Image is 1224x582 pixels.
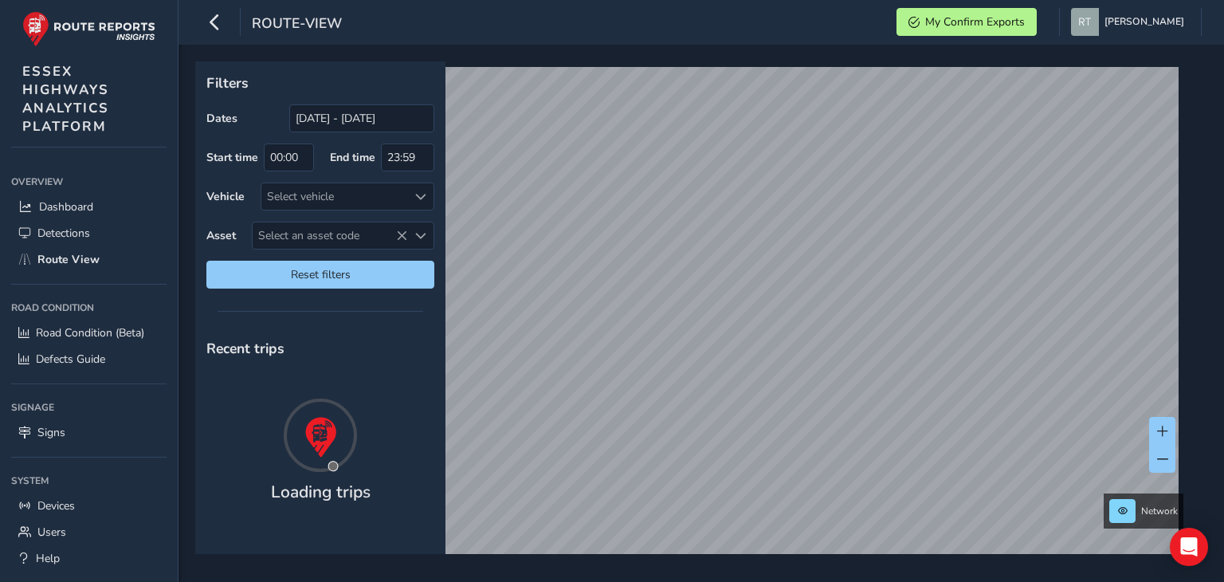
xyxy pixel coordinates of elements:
[201,67,1179,572] canvas: Map
[37,525,66,540] span: Users
[271,482,371,502] h4: Loading trips
[36,551,60,566] span: Help
[37,252,100,267] span: Route View
[39,199,93,214] span: Dashboard
[1141,505,1178,517] span: Network
[11,419,167,446] a: Signs
[1170,528,1208,566] div: Open Intercom Messenger
[36,352,105,367] span: Defects Guide
[407,222,433,249] div: Select an asset code
[11,545,167,572] a: Help
[11,320,167,346] a: Road Condition (Beta)
[11,194,167,220] a: Dashboard
[11,469,167,493] div: System
[206,73,434,93] p: Filters
[36,325,144,340] span: Road Condition (Beta)
[252,14,342,36] span: route-view
[896,8,1037,36] button: My Confirm Exports
[206,228,236,243] label: Asset
[206,150,258,165] label: Start time
[22,11,155,47] img: rr logo
[1104,8,1184,36] span: [PERSON_NAME]
[37,498,75,513] span: Devices
[218,267,422,282] span: Reset filters
[206,189,245,204] label: Vehicle
[330,150,375,165] label: End time
[11,519,167,545] a: Users
[11,395,167,419] div: Signage
[206,339,284,358] span: Recent trips
[206,111,237,126] label: Dates
[37,226,90,241] span: Detections
[11,296,167,320] div: Road Condition
[1071,8,1190,36] button: [PERSON_NAME]
[11,170,167,194] div: Overview
[11,346,167,372] a: Defects Guide
[253,222,407,249] span: Select an asset code
[925,14,1025,29] span: My Confirm Exports
[261,183,407,210] div: Select vehicle
[11,246,167,273] a: Route View
[11,220,167,246] a: Detections
[11,493,167,519] a: Devices
[1071,8,1099,36] img: diamond-layout
[206,261,434,289] button: Reset filters
[22,62,109,136] span: ESSEX HIGHWAYS ANALYTICS PLATFORM
[37,425,65,440] span: Signs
